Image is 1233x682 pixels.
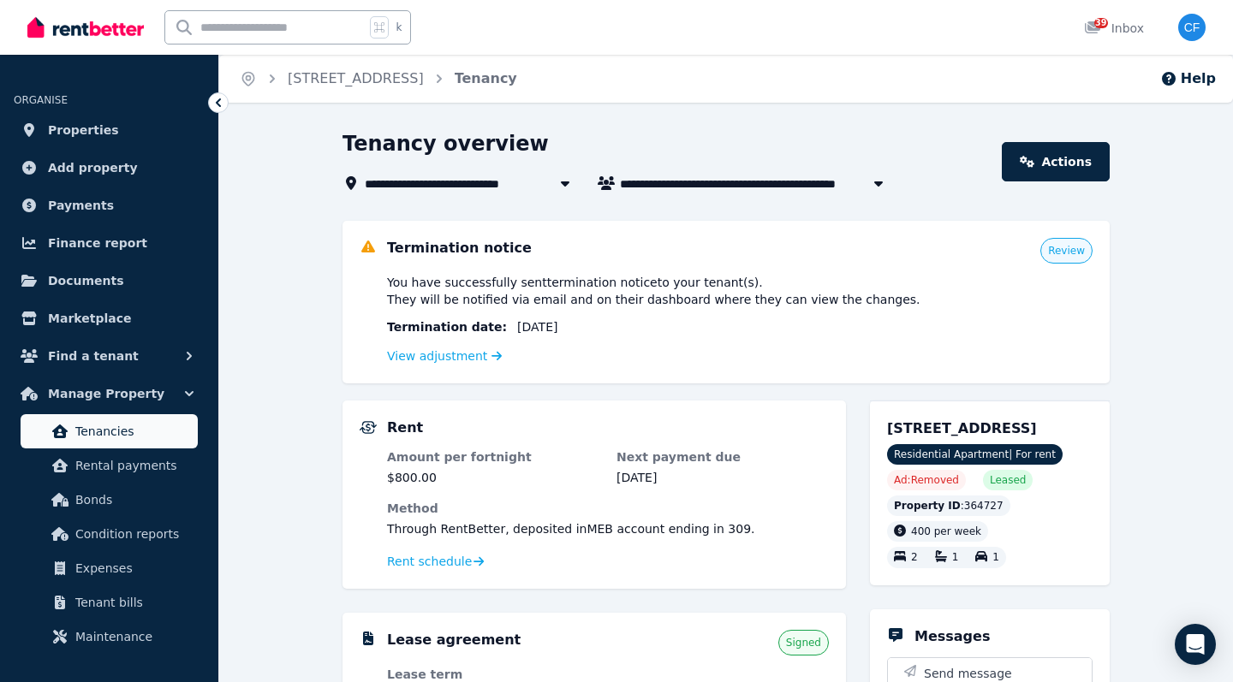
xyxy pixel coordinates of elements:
[911,552,918,564] span: 2
[1175,624,1216,665] div: Open Intercom Messenger
[14,339,205,373] button: Find a tenant
[387,630,521,650] h5: Lease agreement
[387,418,423,438] h5: Rent
[887,420,1037,436] span: [STREET_ADDRESS]
[75,592,191,613] span: Tenant bills
[990,473,1026,487] span: Leased
[911,525,981,537] span: 400 per week
[48,308,131,329] span: Marketplace
[1002,142,1110,181] a: Actions
[387,318,507,335] span: Termination date :
[75,626,191,647] span: Maintenance
[75,524,191,544] span: Condition reports
[387,553,485,570] a: Rent schedule
[21,620,198,654] a: Maintenance
[387,448,599,466] dt: Amount per fortnight
[14,301,205,335] a: Marketplace
[387,553,472,570] span: Rent schedule
[387,238,532,258] h5: Termination notice
[14,226,205,260] a: Finance report
[48,270,124,291] span: Documents
[14,94,68,106] span: ORGANISE
[21,517,198,551] a: Condition reports
[21,414,198,448] a: Tenancies
[924,665,1012,682] span: Send message
[387,522,755,536] span: Through RentBetter , deposited in MEB account ending in 309 .
[48,195,114,216] span: Payments
[14,377,205,411] button: Manage Property
[342,130,549,157] h1: Tenancy overview
[14,264,205,298] a: Documents
[75,421,191,442] span: Tenancies
[387,469,599,486] dd: $800.00
[288,70,424,86] a: [STREET_ADDRESS]
[616,448,829,466] dt: Next payment due
[387,274,920,308] span: You have successfully sent termination notice to your tenant(s) . They will be notified via email...
[1160,68,1216,89] button: Help
[914,626,990,647] h5: Messages
[387,349,502,363] a: View adjustment
[616,469,829,486] dd: [DATE]
[887,495,1010,516] div: : 364727
[75,558,191,578] span: Expenses
[14,188,205,222] a: Payments
[21,483,198,517] a: Bonds
[992,552,999,564] span: 1
[48,120,119,140] span: Properties
[1084,20,1144,37] div: Inbox
[75,489,191,510] span: Bonds
[455,70,517,86] a: Tenancy
[786,636,821,649] span: Signed
[48,346,139,366] span: Find a tenant
[396,21,402,34] span: k
[14,151,205,185] a: Add property
[48,233,147,253] span: Finance report
[887,444,1063,465] span: Residential Apartment | For rent
[952,552,959,564] span: 1
[21,448,198,483] a: Rental payments
[517,318,557,335] span: [DATE]
[21,585,198,620] a: Tenant bills
[14,113,205,147] a: Properties
[387,500,829,517] dt: Method
[75,455,191,476] span: Rental payments
[219,55,538,103] nav: Breadcrumb
[894,499,961,513] span: Property ID
[894,473,959,487] span: Ad: Removed
[1048,244,1085,258] span: Review
[48,157,138,178] span: Add property
[360,421,377,434] img: Rental Payments
[27,15,144,40] img: RentBetter
[1094,18,1108,28] span: 39
[48,383,164,404] span: Manage Property
[1178,14,1206,41] img: Christy Fischer
[21,551,198,585] a: Expenses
